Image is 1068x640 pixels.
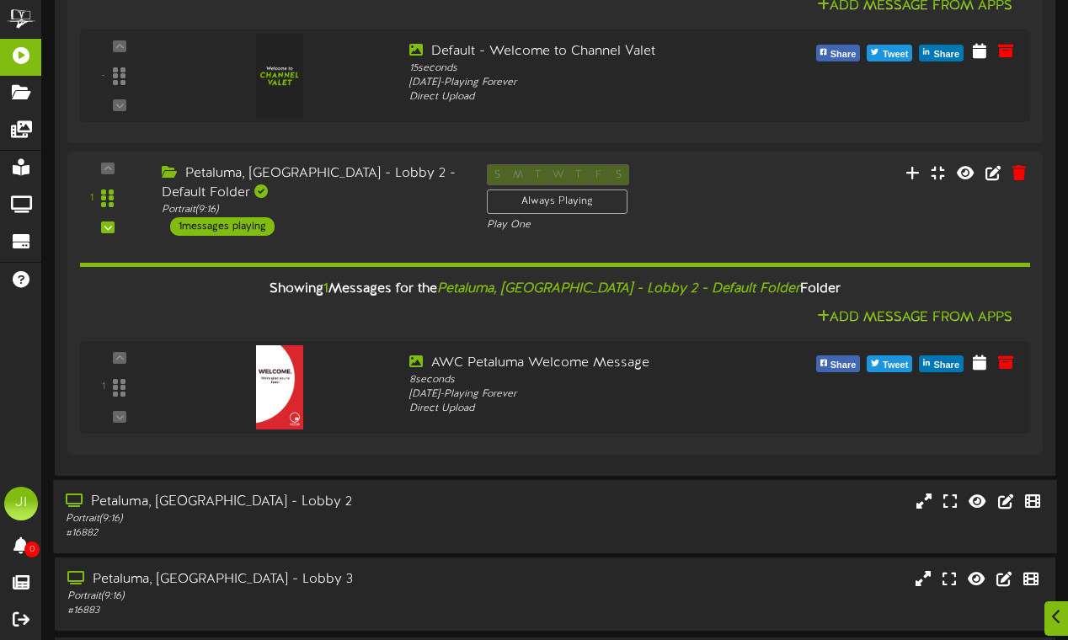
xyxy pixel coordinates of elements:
[409,354,780,373] div: AWC Petaluma Welcome Message
[4,487,38,520] div: JI
[487,189,627,214] div: Always Playing
[256,345,303,429] img: d0015d52-2aaf-463a-8742-393389f8437a.png
[827,45,860,64] span: Share
[162,164,462,203] div: Petaluma, [GEOGRAPHIC_DATA] - Lobby 2 - Default Folder
[170,217,275,236] div: 1 messages playing
[67,271,1043,307] div: Showing Messages for the Folder
[162,203,462,217] div: Portrait ( 9:16 )
[930,356,963,375] span: Share
[816,355,861,372] button: Share
[409,387,780,402] div: [DATE] - Playing Forever
[812,307,1017,328] button: Add Message From Apps
[919,355,964,372] button: Share
[67,589,459,604] div: Portrait ( 9:16 )
[487,218,706,232] div: Play One
[66,526,458,541] div: # 16882
[67,570,459,589] div: Petaluma, [GEOGRAPHIC_DATA] - Lobby 3
[827,356,860,375] span: Share
[66,512,458,526] div: Portrait ( 9:16 )
[930,45,963,64] span: Share
[409,42,780,61] div: Default - Welcome to Channel Valet
[67,604,459,618] div: # 16883
[323,281,328,296] span: 1
[879,45,911,64] span: Tweet
[256,34,303,118] img: 20d5c1ee-1197-4379-8800-a4bcf267973aunnamed.jpg
[919,45,964,61] button: Share
[816,45,861,61] button: Share
[24,541,40,557] span: 0
[409,76,780,90] div: [DATE] - Playing Forever
[66,493,458,512] div: Petaluma, [GEOGRAPHIC_DATA] - Lobby 2
[409,402,780,416] div: Direct Upload
[409,90,780,104] div: Direct Upload
[409,61,780,76] div: 15 seconds
[867,355,912,372] button: Tweet
[437,281,800,296] i: Petaluma, [GEOGRAPHIC_DATA] - Lobby 2 - Default Folder
[867,45,912,61] button: Tweet
[409,373,780,387] div: 8 seconds
[879,356,911,375] span: Tweet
